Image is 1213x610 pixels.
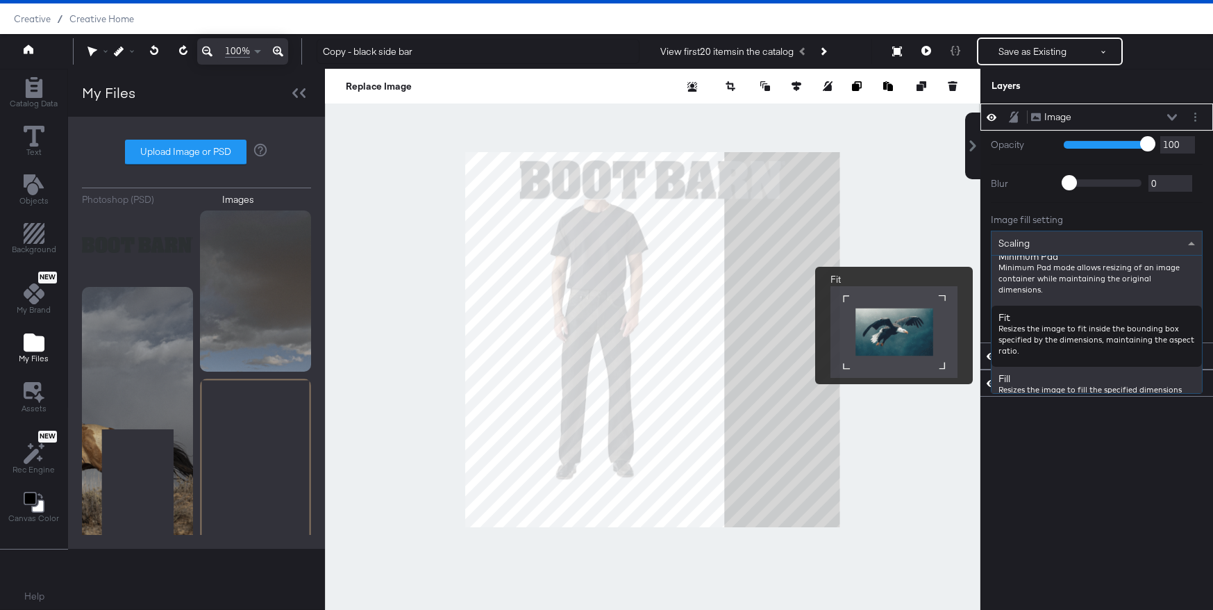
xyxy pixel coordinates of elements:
[38,432,57,441] span: New
[852,81,862,91] svg: Copy image
[991,177,1053,190] label: Blur
[998,250,1195,263] div: Minimum Pad
[813,39,833,64] button: Next Product
[12,244,56,255] span: Background
[51,13,69,24] span: /
[346,79,412,93] button: Replace Image
[82,193,154,206] div: Photoshop (PSD)
[69,13,134,24] a: Creative Home
[15,584,54,609] button: Help
[11,171,57,211] button: Add Text
[991,138,1053,151] label: Opacity
[998,263,1195,295] div: Minimum Pad mode allows resizing of an image container while maintaining the original dimensions.
[998,324,1195,356] div: Resizes the image to fit inside the bounding box specified by the dimensions, maintaining the asp...
[1,74,66,113] button: Add Rectangle
[38,273,57,282] span: New
[24,590,44,603] a: Help
[998,237,1030,249] span: Scaling
[687,82,697,92] svg: Remove background
[883,81,893,91] svg: Paste image
[992,367,1202,428] div: Fill
[82,83,135,103] div: My Files
[19,195,49,206] span: Objects
[8,269,59,320] button: NewMy Brand
[19,353,49,364] span: My Files
[991,213,1203,226] div: Image fill setting
[998,311,1195,324] div: Fit
[4,427,63,479] button: NewRec Engine
[1030,110,1072,124] button: Image
[3,220,65,260] button: Add Rectangle
[660,45,794,58] div: View first 20 items in the catalog
[26,147,42,158] span: Text
[852,79,866,93] button: Copy image
[992,245,1202,306] div: Minimum Pad
[8,513,59,524] span: Canvas Color
[10,98,58,109] span: Catalog Data
[12,464,55,475] span: Rec Engine
[13,378,55,418] button: Assets
[10,329,57,369] button: Add Files
[998,385,1195,418] div: Resizes the image to fill the specified dimensions without distortion. The image may be cropped a...
[15,122,53,162] button: Text
[992,79,1133,92] div: Layers
[998,372,1195,386] div: Fill
[82,193,212,206] button: Photoshop (PSD)
[883,79,897,93] button: Paste image
[1188,110,1203,124] button: Layer Options
[17,304,51,315] span: My Brand
[222,193,312,206] button: Images
[992,306,1202,367] div: Fit
[14,13,51,24] span: Creative
[978,39,1087,64] button: Save as Existing
[1044,110,1071,124] div: Image
[225,44,250,58] span: 100%
[222,193,254,206] div: Images
[22,403,47,414] span: Assets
